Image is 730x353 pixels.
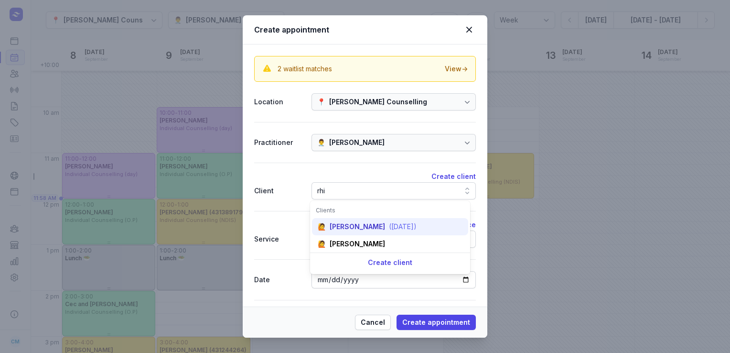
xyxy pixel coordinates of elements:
div: 2 waitlist matches [278,64,332,74]
span: → [462,65,468,73]
div: [PERSON_NAME] [330,239,385,249]
div: rhi [317,185,325,197]
button: Create appointment [397,315,476,330]
div: [PERSON_NAME] [329,137,385,148]
input: Date [311,271,476,288]
button: Create client [431,171,476,182]
div: Create client [310,253,470,272]
div: Practitioner [254,137,304,148]
div: 👨‍⚕️ [317,137,325,148]
div: 🙋 [318,239,326,249]
div: Client [254,185,304,197]
div: ([DATE]) [389,222,417,232]
button: Cancel [355,315,391,330]
div: 📍 [317,96,325,108]
div: Service [254,233,304,245]
div: Create appointment [254,24,462,35]
div: [PERSON_NAME] Counselling [329,96,427,108]
div: 🙋 [318,222,326,232]
span: Create appointment [402,317,470,328]
div: [PERSON_NAME] [330,222,385,232]
div: View [445,64,468,74]
span: Cancel [361,317,385,328]
div: Location [254,96,304,108]
div: Clients [316,207,464,214]
div: Date [254,274,304,286]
